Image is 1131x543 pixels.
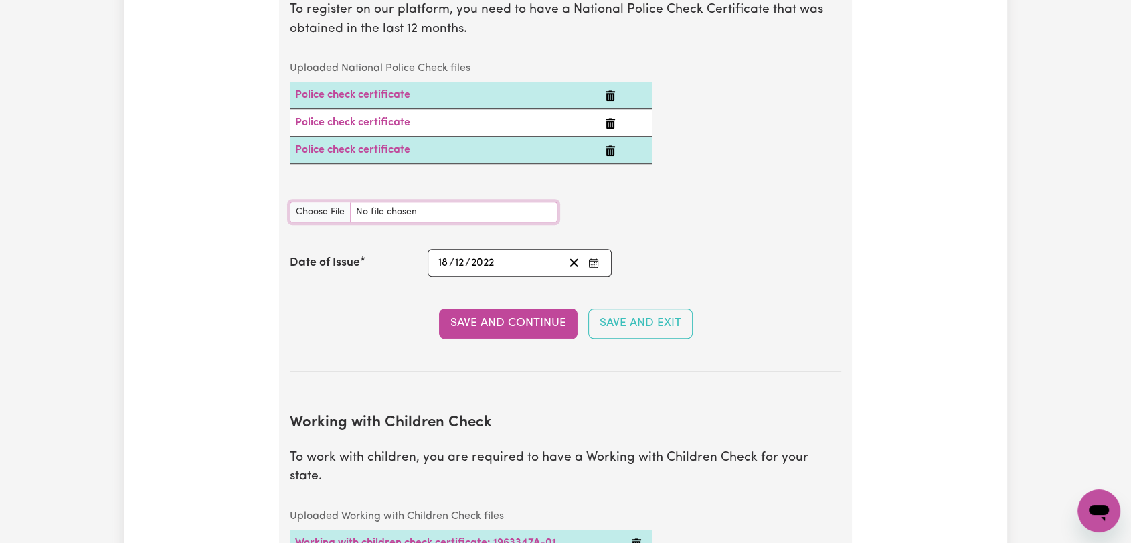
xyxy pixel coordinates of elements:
[438,254,449,272] input: --
[449,257,454,269] span: /
[470,254,495,272] input: ----
[290,1,841,40] p: To register on our platform, you need to have a National Police Check Certificate that was obtain...
[605,114,616,131] button: Delete Police check certificate
[454,254,465,272] input: --
[588,309,693,338] button: Save and Exit
[295,117,410,128] a: Police check certificate
[290,503,652,530] caption: Uploaded Working with Children Check files
[439,309,578,338] button: Save and Continue
[1077,489,1120,532] iframe: Button to launch messaging window
[605,142,616,158] button: Delete Police check certificate
[465,257,470,269] span: /
[295,90,410,100] a: Police check certificate
[605,87,616,103] button: Delete Police check certificate
[290,414,841,433] h2: Working with Children Check
[584,254,603,272] button: Enter the Date of Issue of your National Police Check
[563,254,584,272] button: Clear date
[290,55,652,82] caption: Uploaded National Police Check files
[290,449,841,487] p: To work with children, you are required to have a Working with Children Check for your state.
[295,145,410,155] a: Police check certificate
[290,254,360,272] label: Date of Issue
